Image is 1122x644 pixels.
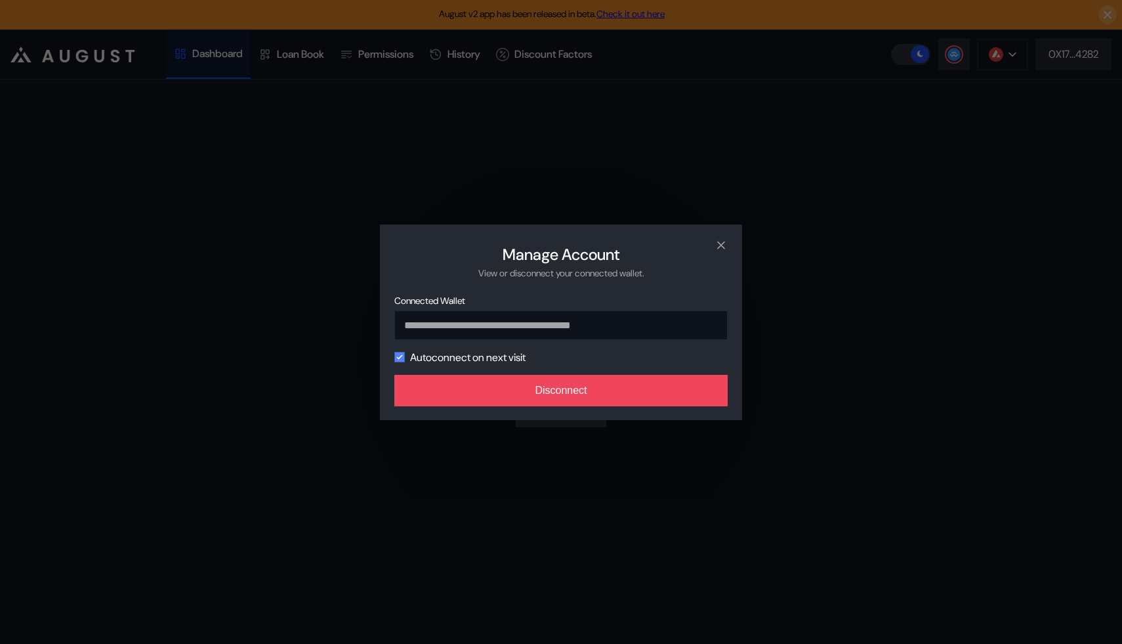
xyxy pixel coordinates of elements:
span: Connected Wallet [394,295,728,307]
button: close modal [711,235,732,256]
h2: Manage Account [503,244,619,265]
div: View or disconnect your connected wallet. [478,267,644,279]
button: Disconnect [394,375,728,406]
label: Autoconnect on next visit [410,351,526,364]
